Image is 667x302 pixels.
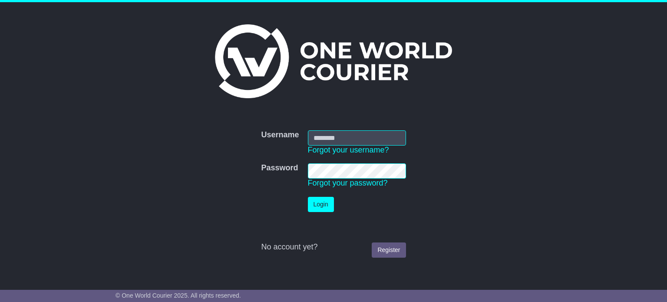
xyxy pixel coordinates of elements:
[308,146,389,154] a: Forgot your username?
[116,292,241,299] span: © One World Courier 2025. All rights reserved.
[215,24,452,98] img: One World
[308,179,388,187] a: Forgot your password?
[372,242,406,258] a: Register
[261,163,298,173] label: Password
[261,242,406,252] div: No account yet?
[261,130,299,140] label: Username
[308,197,334,212] button: Login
